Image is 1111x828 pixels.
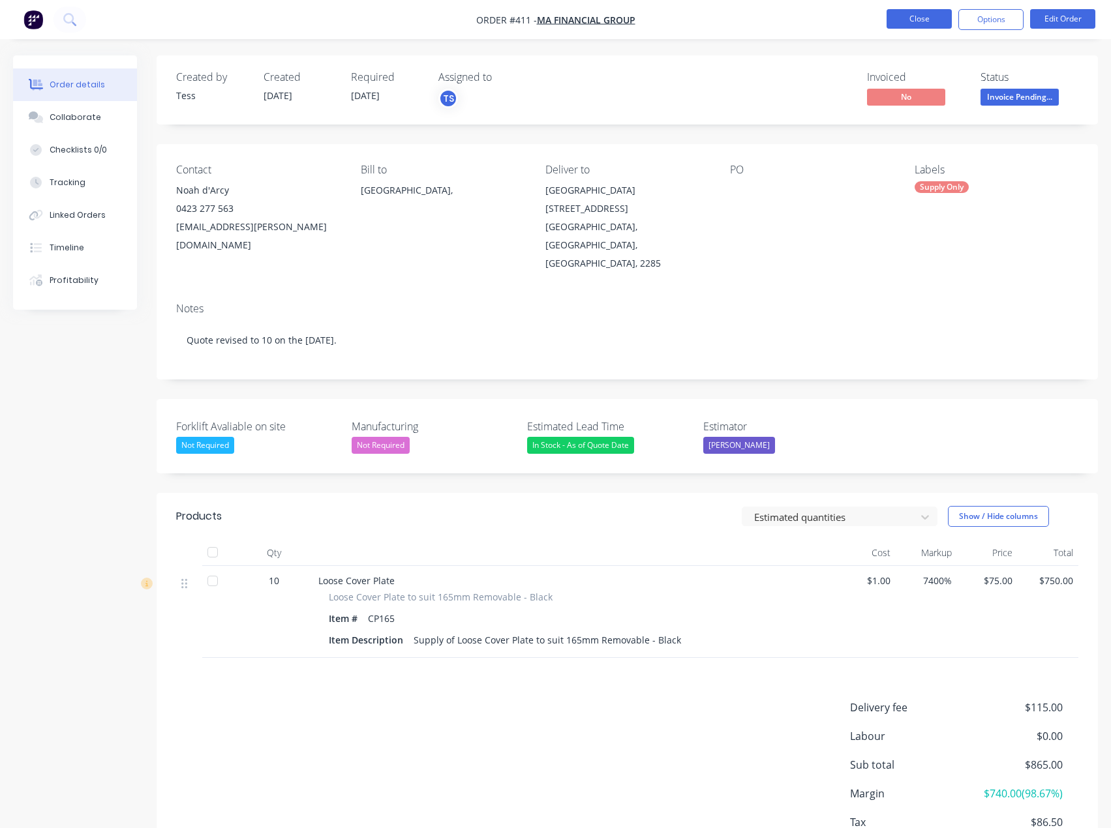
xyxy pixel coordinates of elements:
img: Factory [23,10,43,29]
button: Profitability [13,264,137,297]
div: CP165 [363,609,400,628]
button: Timeline [13,231,137,264]
span: Order #411 - [476,14,537,26]
div: Item # [329,609,363,628]
label: Forklift Avaliable on site [176,419,339,434]
div: Created by [176,71,248,83]
div: Total [1018,540,1078,566]
button: Tracking [13,166,137,199]
span: Loose Cover Plate [318,574,395,587]
div: [GEOGRAPHIC_DATA], [361,181,525,223]
div: Qty [235,540,313,566]
button: Collaborate [13,101,137,134]
span: Sub total [850,757,966,773]
div: In Stock - As of Quote Date [527,437,634,454]
span: 7400% [901,574,951,587]
span: Delivery fee [850,700,966,715]
div: Supply Only [915,181,969,193]
div: Cost [835,540,896,566]
div: Profitability [50,274,99,286]
button: Options [958,9,1024,30]
span: $1.00 [840,574,890,587]
button: TS [438,89,458,108]
div: Products [176,509,222,524]
button: Order details [13,68,137,101]
div: Assigned to [438,71,569,83]
button: Close [887,9,952,29]
div: Bill to [361,164,525,176]
div: Checklists 0/0 [50,144,107,156]
button: Invoice Pending... [981,89,1059,108]
div: Linked Orders [50,209,106,221]
label: Estimated Lead Time [527,419,690,434]
div: Supply of Loose Cover Plate to suit 165mm Removable - Black [408,630,686,649]
div: Not Required [176,437,234,454]
div: Price [957,540,1018,566]
div: [GEOGRAPHIC_DATA] [STREET_ADDRESS] [545,181,709,218]
span: $115.00 [966,700,1063,715]
span: $0.00 [966,728,1063,744]
span: [DATE] [264,89,292,102]
div: PO [730,164,894,176]
div: Order details [50,79,105,91]
div: Item Description [329,630,408,649]
div: Status [981,71,1078,83]
div: Quote revised to 10 on the [DATE]. [176,320,1078,360]
button: Edit Order [1030,9,1095,29]
button: Checklists 0/0 [13,134,137,166]
div: Created [264,71,335,83]
button: Show / Hide columns [948,506,1049,527]
div: Markup [896,540,956,566]
a: MA Financial Group [537,14,635,26]
div: Collaborate [50,111,101,123]
span: $75.00 [962,574,1012,587]
div: [PERSON_NAME] [703,437,775,454]
div: Noah d'Arcy [176,181,340,200]
div: Invoiced [867,71,965,83]
div: Contact [176,164,340,176]
span: $750.00 [1023,574,1073,587]
div: Tracking [50,177,85,188]
div: Labels [915,164,1078,176]
div: Not Required [352,437,410,454]
div: Notes [176,303,1078,315]
span: 10 [269,574,279,587]
div: [GEOGRAPHIC_DATA], [GEOGRAPHIC_DATA], [GEOGRAPHIC_DATA], 2285 [545,218,709,273]
label: Estimator [703,419,866,434]
div: Tess [176,89,248,102]
div: 0423 277 563 [176,200,340,218]
div: Timeline [50,242,84,254]
label: Manufacturing [352,419,515,434]
button: Linked Orders [13,199,137,231]
span: Loose Cover Plate to suit 165mm Removable - Black [329,590,553,604]
div: [GEOGRAPHIC_DATA], [361,181,525,200]
span: No [867,89,945,105]
span: Invoice Pending... [981,89,1059,105]
div: Required [351,71,423,83]
div: [EMAIL_ADDRESS][PERSON_NAME][DOMAIN_NAME] [176,218,340,254]
span: $740.00 ( 98.67 %) [966,786,1063,801]
div: Noah d'Arcy0423 277 563[EMAIL_ADDRESS][PERSON_NAME][DOMAIN_NAME] [176,181,340,254]
span: [DATE] [351,89,380,102]
span: $865.00 [966,757,1063,773]
span: Labour [850,728,966,744]
span: Margin [850,786,966,801]
div: [GEOGRAPHIC_DATA] [STREET_ADDRESS][GEOGRAPHIC_DATA], [GEOGRAPHIC_DATA], [GEOGRAPHIC_DATA], 2285 [545,181,709,273]
div: Deliver to [545,164,709,176]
